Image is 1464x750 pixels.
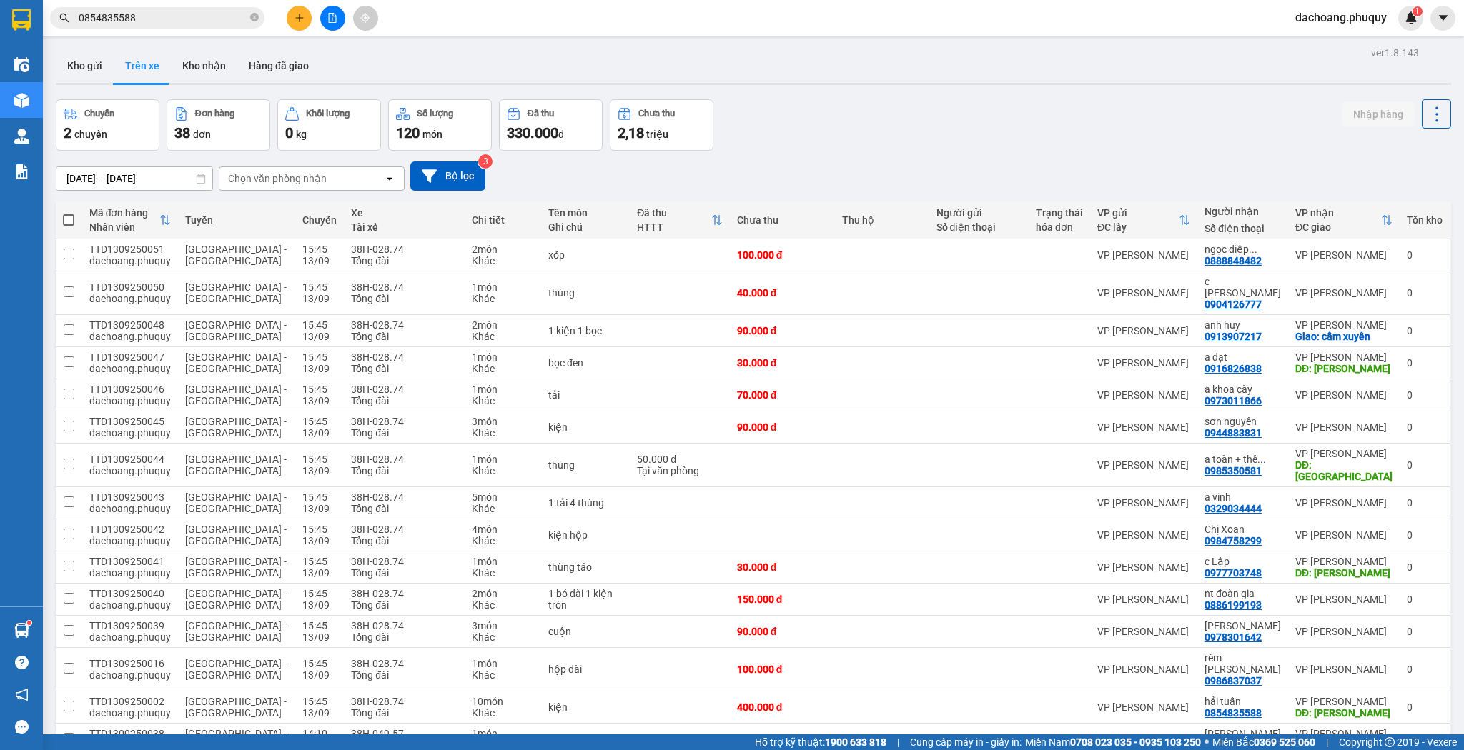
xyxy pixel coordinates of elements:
[1097,497,1190,509] div: VP [PERSON_NAME]
[302,293,337,304] div: 13/09
[548,561,623,573] div: thùng táo
[472,454,534,465] div: 1 món
[1407,626,1443,637] div: 0
[89,620,171,631] div: TTD1309250039
[1295,497,1393,509] div: VP [PERSON_NAME]
[842,214,922,226] div: Thu hộ
[302,214,337,226] div: Chuyến
[1407,594,1443,605] div: 0
[1288,201,1400,239] th: Toggle SortBy
[1407,459,1443,471] div: 0
[1413,6,1423,16] sup: 1
[472,491,534,503] div: 5 món
[89,658,171,669] div: TTD1309250016
[472,351,534,363] div: 1 món
[237,49,320,83] button: Hàng đã giao
[472,427,534,439] div: Khác
[1415,6,1420,16] span: 1
[327,13,337,23] span: file-add
[472,395,534,406] div: Khác
[302,255,337,266] div: 13/09
[89,255,171,266] div: dachoang.phuquy
[351,416,457,427] div: 38H-028.74
[302,599,337,611] div: 13/09
[1097,325,1190,336] div: VP [PERSON_NAME]
[302,491,337,503] div: 15:45
[185,281,287,304] span: [GEOGRAPHIC_DATA] - [GEOGRAPHIC_DATA]
[646,129,668,140] span: triệu
[351,454,457,465] div: 38H-028.74
[472,214,534,226] div: Chi tiết
[472,669,534,681] div: Khác
[1205,351,1281,363] div: a đạt
[472,465,534,476] div: Khác
[472,331,534,342] div: Khác
[422,129,442,140] span: món
[548,325,623,336] div: 1 kiện 1 bọc
[302,416,337,427] div: 15:45
[388,99,492,151] button: Số lượng120món
[1295,319,1393,331] div: VP [PERSON_NAME]
[637,207,711,219] div: Đã thu
[548,357,623,369] div: bọc đen
[1295,421,1393,433] div: VP [PERSON_NAME]
[1205,276,1281,299] div: c lệ hồng
[302,620,337,631] div: 15:45
[287,6,312,31] button: plus
[302,395,337,406] div: 13/09
[1342,101,1415,127] button: Nhập hàng
[1205,652,1281,675] div: rèm mỹ hằng
[59,13,69,23] span: search
[1407,497,1443,509] div: 0
[618,124,644,141] span: 2,18
[548,207,623,219] div: Tên món
[351,491,457,503] div: 38H-028.74
[14,93,29,108] img: warehouse-icon
[74,129,107,140] span: chuyến
[351,351,457,363] div: 38H-028.74
[320,6,345,31] button: file-add
[193,129,211,140] span: đơn
[171,49,237,83] button: Kho nhận
[1097,561,1190,573] div: VP [PERSON_NAME]
[89,427,171,439] div: dachoang.phuquy
[1295,207,1381,219] div: VP nhận
[302,331,337,342] div: 13/09
[89,395,171,406] div: dachoang.phuquy
[351,395,457,406] div: Tổng đài
[302,503,337,514] div: 13/09
[89,384,171,395] div: TTD1309250046
[89,535,171,546] div: dachoang.phuquy
[351,503,457,514] div: Tổng đài
[1205,206,1281,217] div: Người nhận
[185,384,287,406] span: [GEOGRAPHIC_DATA] - [GEOGRAPHIC_DATA]
[548,459,623,471] div: thùng
[1295,567,1393,579] div: DĐ: hồng lĩnh
[89,454,171,465] div: TTD1309250044
[1097,207,1179,219] div: VP gửi
[737,626,828,637] div: 90.000 đ
[302,567,337,579] div: 13/09
[89,524,171,535] div: TTD1309250042
[548,664,623,675] div: hộp dài
[351,658,457,669] div: 38H-028.74
[89,221,159,233] div: Nhân viên
[1205,223,1281,234] div: Số điện thoại
[1097,287,1190,299] div: VP [PERSON_NAME]
[351,567,457,579] div: Tổng đài
[1205,454,1281,465] div: a toàn + thể+ hoài
[1097,594,1190,605] div: VP [PERSON_NAME]
[302,588,337,599] div: 15:45
[185,454,287,476] span: [GEOGRAPHIC_DATA] - [GEOGRAPHIC_DATA]
[351,319,457,331] div: 38H-028.74
[15,656,29,669] span: question-circle
[82,201,178,239] th: Toggle SortBy
[360,13,370,23] span: aim
[351,535,457,546] div: Tổng đài
[630,201,729,239] th: Toggle SortBy
[737,325,828,336] div: 90.000 đ
[89,363,171,374] div: dachoang.phuquy
[302,351,337,363] div: 15:45
[351,281,457,293] div: 38H-028.74
[351,293,457,304] div: Tổng đài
